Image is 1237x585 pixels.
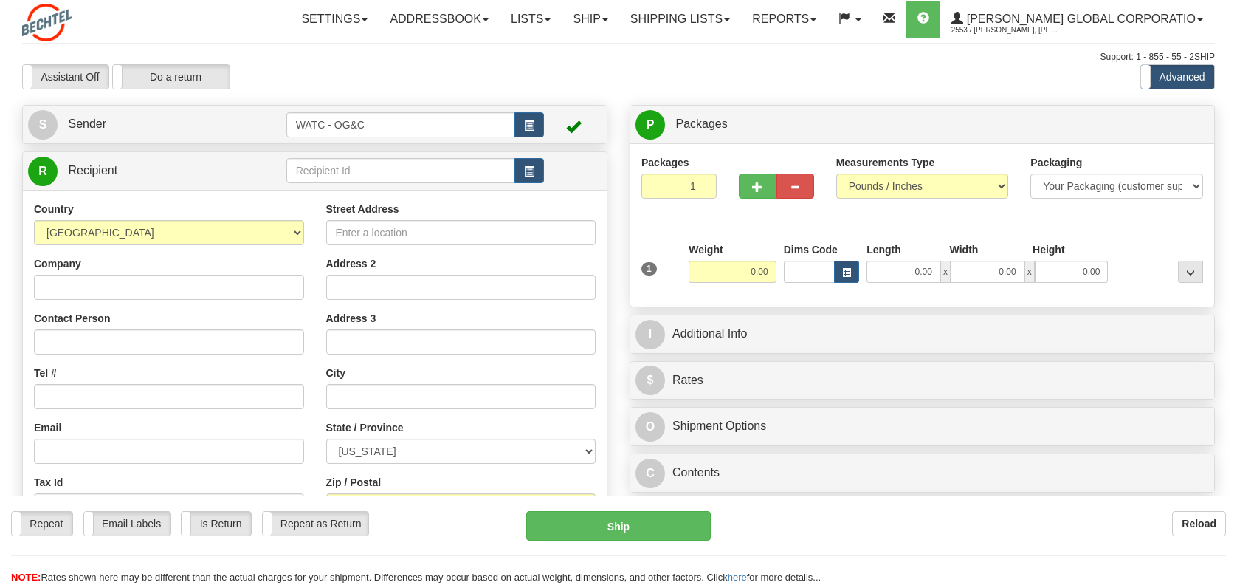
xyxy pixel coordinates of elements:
span: Recipient [68,164,117,177]
a: $Rates [635,366,1209,396]
img: logo2553.jpg [22,4,72,41]
a: R Recipient [28,156,258,186]
a: here [728,572,747,583]
a: IAdditional Info [635,319,1209,349]
label: Assistant Off [23,65,108,89]
label: Length [866,242,901,257]
span: Sender [68,117,106,130]
a: Settings [290,1,379,38]
span: x [940,261,951,283]
label: Company [34,256,81,271]
label: Address 3 [326,311,376,326]
b: Reload [1182,518,1216,530]
button: Ship [526,511,710,541]
span: 1 [641,262,657,276]
iframe: chat widget [1203,217,1236,368]
a: OShipment Options [635,411,1209,442]
span: 2553 / [PERSON_NAME], [PERSON_NAME] [951,23,1062,38]
span: $ [635,366,665,395]
span: x [1024,261,1035,283]
label: City [326,366,345,380]
label: Address 2 [326,256,376,271]
input: Sender Id [286,112,516,137]
label: Packages [641,155,689,170]
span: Packages [675,117,727,130]
label: Repeat [12,512,72,536]
label: Measurements Type [836,155,935,170]
span: S [28,110,58,140]
span: I [635,320,665,349]
div: Support: 1 - 855 - 55 - 2SHIP [22,51,1215,64]
a: CContents [635,458,1209,488]
label: Tel # [34,366,57,380]
a: [PERSON_NAME] Global Corporatio 2553 / [PERSON_NAME], [PERSON_NAME] [940,1,1214,38]
a: P Packages [635,109,1209,140]
span: P [635,110,665,140]
label: State / Province [326,420,404,435]
a: Lists [500,1,562,38]
label: Zip / Postal [326,475,382,490]
label: Contact Person [34,311,110,326]
span: O [635,412,665,442]
label: Is Return [182,512,250,536]
label: Width [950,242,979,257]
span: NOTE: [11,572,41,583]
input: Recipient Id [286,158,516,183]
input: Enter a location [326,220,596,245]
label: Email Labels [84,512,170,536]
label: Repeat as Return [263,512,368,536]
a: Addressbook [379,1,500,38]
label: Do a return [113,65,230,89]
a: Shipping lists [619,1,741,38]
label: Country [34,202,74,216]
label: Dims Code [784,242,838,257]
label: Height [1033,242,1065,257]
label: Packaging [1030,155,1082,170]
a: Ship [562,1,618,38]
span: C [635,459,665,488]
span: [PERSON_NAME] Global Corporatio [963,13,1196,25]
div: ... [1178,261,1203,283]
button: Reload [1172,511,1226,536]
label: Advanced [1141,65,1214,89]
label: Tax Id [34,475,63,490]
a: Reports [741,1,827,38]
label: Weight [689,242,723,257]
label: Street Address [326,202,399,216]
label: Email [34,420,61,435]
span: R [28,157,58,186]
a: S Sender [28,109,286,140]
